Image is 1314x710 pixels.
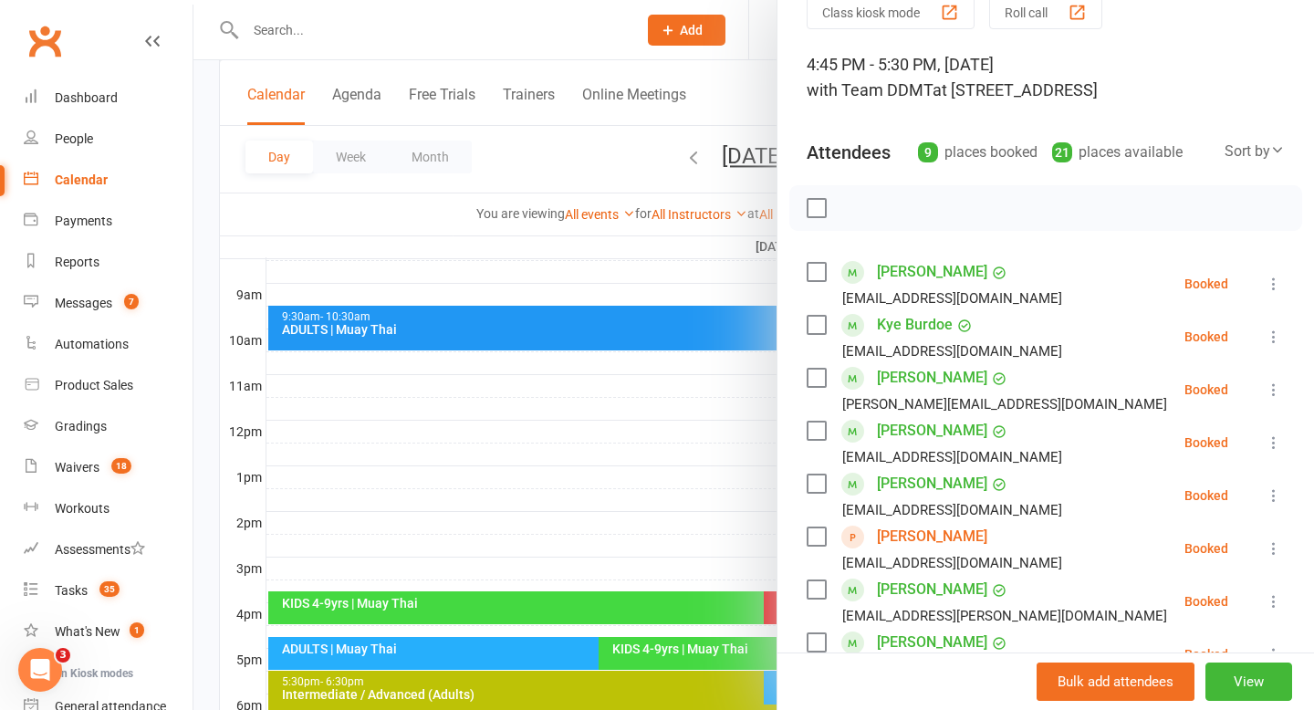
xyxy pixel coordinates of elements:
[1052,142,1072,162] div: 21
[56,648,70,663] span: 3
[918,140,1038,165] div: places booked
[55,542,145,557] div: Assessments
[842,498,1062,522] div: [EMAIL_ADDRESS][DOMAIN_NAME]
[877,257,987,287] a: [PERSON_NAME]
[1205,663,1292,701] button: View
[99,581,120,597] span: 35
[55,214,112,228] div: Payments
[877,416,987,445] a: [PERSON_NAME]
[24,242,193,283] a: Reports
[55,255,99,269] div: Reports
[807,140,891,165] div: Attendees
[55,419,107,433] div: Gradings
[24,611,193,653] a: What's New1
[933,80,1098,99] span: at [STREET_ADDRESS]
[877,469,987,498] a: [PERSON_NAME]
[55,131,93,146] div: People
[877,575,987,604] a: [PERSON_NAME]
[55,501,109,516] div: Workouts
[24,78,193,119] a: Dashboard
[842,445,1062,469] div: [EMAIL_ADDRESS][DOMAIN_NAME]
[55,624,120,639] div: What's New
[918,142,938,162] div: 9
[24,447,193,488] a: Waivers 18
[1037,663,1194,701] button: Bulk add attendees
[124,294,139,309] span: 7
[55,583,88,598] div: Tasks
[842,339,1062,363] div: [EMAIL_ADDRESS][DOMAIN_NAME]
[130,622,144,638] span: 1
[24,160,193,201] a: Calendar
[1225,140,1285,163] div: Sort by
[24,570,193,611] a: Tasks 35
[24,324,193,365] a: Automations
[111,458,131,474] span: 18
[55,337,129,351] div: Automations
[55,296,112,310] div: Messages
[842,551,1062,575] div: [EMAIL_ADDRESS][DOMAIN_NAME]
[1052,140,1183,165] div: places available
[55,90,118,105] div: Dashboard
[24,529,193,570] a: Assessments
[1184,436,1228,449] div: Booked
[877,363,987,392] a: [PERSON_NAME]
[24,201,193,242] a: Payments
[1184,330,1228,343] div: Booked
[55,172,108,187] div: Calendar
[877,628,987,657] a: [PERSON_NAME]
[842,287,1062,310] div: [EMAIL_ADDRESS][DOMAIN_NAME]
[877,310,953,339] a: Kye Burdoe
[55,460,99,475] div: Waivers
[22,18,68,64] a: Clubworx
[24,488,193,529] a: Workouts
[1184,277,1228,290] div: Booked
[55,378,133,392] div: Product Sales
[842,604,1167,628] div: [EMAIL_ADDRESS][PERSON_NAME][DOMAIN_NAME]
[842,392,1167,416] div: [PERSON_NAME][EMAIL_ADDRESS][DOMAIN_NAME]
[1184,648,1228,661] div: Booked
[1184,383,1228,396] div: Booked
[24,119,193,160] a: People
[807,52,1285,103] div: 4:45 PM - 5:30 PM, [DATE]
[1184,542,1228,555] div: Booked
[18,648,62,692] iframe: Intercom live chat
[877,522,987,551] a: [PERSON_NAME]
[1184,489,1228,502] div: Booked
[807,80,933,99] span: with Team DDMT
[1184,595,1228,608] div: Booked
[24,365,193,406] a: Product Sales
[24,406,193,447] a: Gradings
[24,283,193,324] a: Messages 7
